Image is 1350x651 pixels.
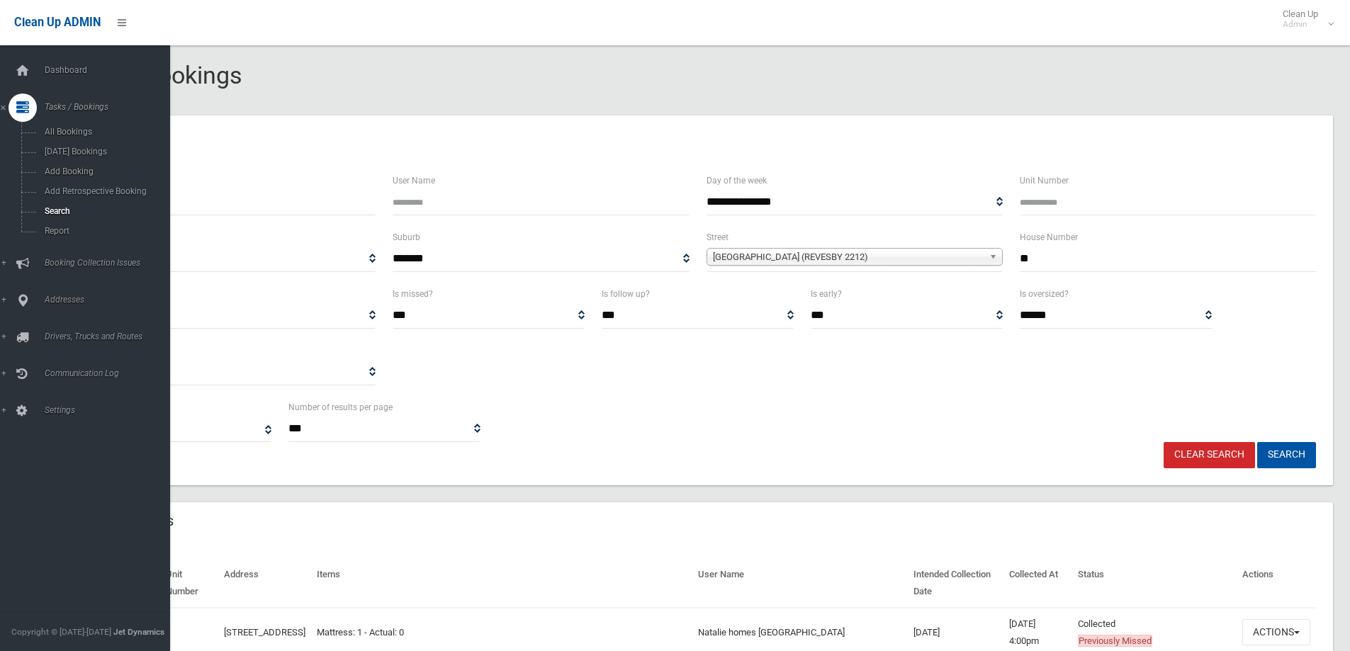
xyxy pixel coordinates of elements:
[11,627,111,637] span: Copyright © [DATE]-[DATE]
[160,559,218,608] th: Unit Number
[113,627,164,637] strong: Jet Dynamics
[40,127,169,137] span: All Bookings
[14,16,101,29] span: Clean Up ADMIN
[393,286,433,302] label: Is missed?
[1003,559,1072,608] th: Collected At
[1020,230,1078,245] label: House Number
[40,186,169,196] span: Add Retrospective Booking
[40,147,169,157] span: [DATE] Bookings
[40,295,181,305] span: Addresses
[602,286,650,302] label: Is follow up?
[218,559,311,608] th: Address
[811,286,842,302] label: Is early?
[713,249,984,266] span: [GEOGRAPHIC_DATA] (REVESBY 2212)
[40,226,169,236] span: Report
[1283,19,1318,30] small: Admin
[1078,635,1152,647] span: Previously Missed
[1020,173,1069,188] label: Unit Number
[393,173,435,188] label: User Name
[1164,442,1255,468] a: Clear Search
[707,173,767,188] label: Day of the week
[40,368,181,378] span: Communication Log
[40,65,181,75] span: Dashboard
[908,559,1003,608] th: Intended Collection Date
[311,559,692,608] th: Items
[40,166,169,176] span: Add Booking
[40,405,181,415] span: Settings
[692,559,908,608] th: User Name
[1020,286,1069,302] label: Is oversized?
[40,206,169,216] span: Search
[1072,559,1237,608] th: Status
[288,400,393,415] label: Number of results per page
[393,230,420,245] label: Suburb
[707,230,729,245] label: Street
[1257,442,1316,468] button: Search
[1242,619,1310,645] button: Actions
[40,332,181,341] span: Drivers, Trucks and Routes
[40,102,181,112] span: Tasks / Bookings
[1237,559,1316,608] th: Actions
[224,627,305,638] a: [STREET_ADDRESS]
[40,258,181,268] span: Booking Collection Issues
[1276,9,1332,30] span: Clean Up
